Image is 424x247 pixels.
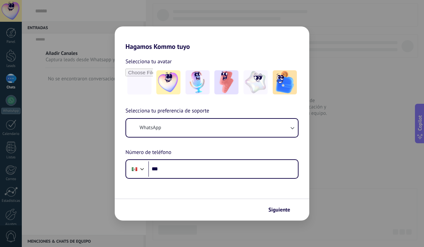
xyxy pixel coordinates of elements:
[125,107,209,115] span: Selecciona tu preferencia de soporte
[156,70,180,94] img: -1.jpeg
[265,204,299,216] button: Siguiente
[128,162,141,176] div: Mexico: + 52
[214,70,238,94] img: -3.jpeg
[268,208,290,212] span: Siguiente
[126,119,298,137] button: WhatsApp
[140,125,161,131] span: WhatsApp
[125,148,171,157] span: Número de teléfono
[115,26,309,51] h2: Hagamos Kommo tuyo
[273,70,297,94] img: -5.jpeg
[244,70,268,94] img: -4.jpeg
[185,70,210,94] img: -2.jpeg
[125,57,172,66] span: Selecciona tu avatar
